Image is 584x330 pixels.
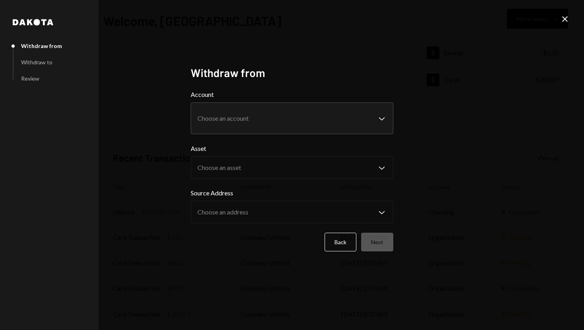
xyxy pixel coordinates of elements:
div: Withdraw to [21,59,52,66]
div: Withdraw from [21,42,62,49]
label: Account [191,90,393,99]
button: Source Address [191,201,393,223]
label: Source Address [191,188,393,198]
button: Back [325,233,356,251]
label: Asset [191,144,393,153]
button: Asset [191,156,393,179]
button: Account [191,102,393,134]
div: Review [21,75,39,82]
h2: Withdraw from [191,65,393,81]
